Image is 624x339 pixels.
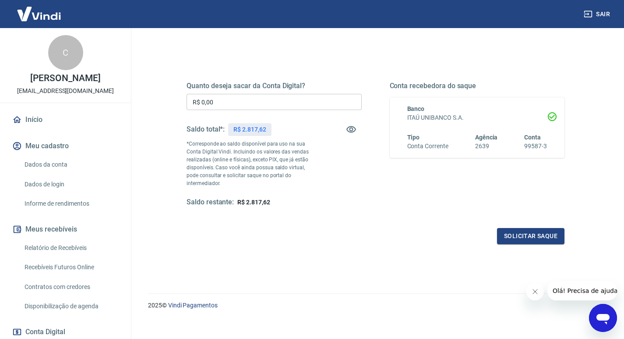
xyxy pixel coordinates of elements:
iframe: Fechar mensagem [526,283,544,300]
a: Vindi Pagamentos [168,302,218,309]
a: Relatório de Recebíveis [21,239,120,257]
iframe: Mensagem da empresa [547,281,617,300]
span: Tipo [407,134,420,141]
button: Meu cadastro [11,136,120,156]
a: Início [11,110,120,129]
a: Contratos com credores [21,278,120,296]
iframe: Botão para abrir a janela de mensagens [589,304,617,332]
a: Dados da conta [21,156,120,174]
p: 2025 © [148,301,603,310]
h5: Saldo restante: [187,198,234,207]
h6: Conta Corrente [407,142,448,151]
h5: Saldo total*: [187,125,225,134]
h5: Conta recebedora do saque [390,82,565,90]
button: Sair [582,6,613,22]
h6: ITAÚ UNIBANCO S.A. [407,113,547,122]
p: *Corresponde ao saldo disponível para uso na sua Conta Digital Vindi. Incluindo os valores das ve... [187,140,318,187]
span: Olá! Precisa de ajuda? [5,6,74,13]
button: Meus recebíveis [11,220,120,239]
a: Informe de rendimentos [21,195,120,213]
a: Dados de login [21,175,120,193]
button: Solicitar saque [497,228,564,244]
span: R$ 2.817,62 [237,199,270,206]
a: Recebíveis Futuros Online [21,258,120,276]
span: Agência [475,134,498,141]
span: Conta [524,134,541,141]
h6: 99587-3 [524,142,547,151]
p: R$ 2.817,62 [233,125,266,134]
div: C [48,35,83,70]
h5: Quanto deseja sacar da Conta Digital? [187,82,362,90]
p: [EMAIL_ADDRESS][DOMAIN_NAME] [17,86,114,96]
img: Vindi [11,0,67,27]
a: Disponibilização de agenda [21,297,120,315]
h6: 2639 [475,142,498,151]
span: Banco [407,105,425,112]
p: [PERSON_NAME] [30,74,100,83]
